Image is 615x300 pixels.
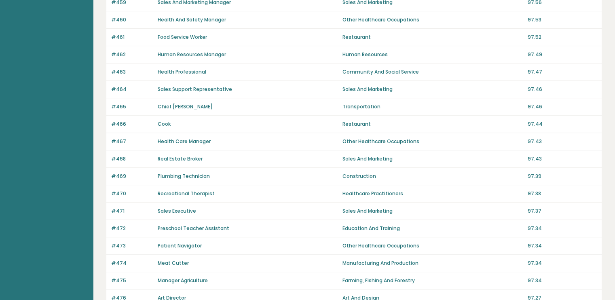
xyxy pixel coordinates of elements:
[342,260,522,267] p: Manufacturing And Production
[158,242,202,249] a: Patient Navigator
[528,155,597,163] p: 97.43
[342,155,522,163] p: Sales And Marketing
[158,260,189,266] a: Meat Cutter
[111,190,153,197] p: #470
[158,16,226,23] a: Health And Safety Manager
[158,207,196,214] a: Sales Executive
[342,51,522,58] p: Human Resources
[158,34,207,40] a: Food Service Worker
[528,190,597,197] p: 97.38
[158,173,210,180] a: Plumbing Technician
[342,225,522,232] p: Education And Training
[528,51,597,58] p: 97.49
[111,16,153,23] p: #460
[111,260,153,267] p: #474
[528,68,597,76] p: 97.47
[111,120,153,128] p: #466
[528,173,597,180] p: 97.39
[342,242,522,249] p: Other Healthcare Occupations
[528,16,597,23] p: 97.53
[342,138,522,145] p: Other Healthcare Occupations
[528,34,597,41] p: 97.52
[158,86,232,93] a: Sales Support Representative
[342,120,522,128] p: Restaurant
[528,207,597,215] p: 97.37
[158,138,211,145] a: Health Care Manager
[528,260,597,267] p: 97.34
[111,51,153,58] p: #462
[158,155,203,162] a: Real Estate Broker
[111,138,153,145] p: #467
[342,68,522,76] p: Community And Social Service
[158,68,206,75] a: Health Professional
[342,103,522,110] p: Transportation
[158,103,213,110] a: Chief [PERSON_NAME]
[342,16,522,23] p: Other Healthcare Occupations
[158,190,215,197] a: Recreational Therapist
[111,207,153,215] p: #471
[342,86,522,93] p: Sales And Marketing
[528,86,597,93] p: 97.46
[111,173,153,180] p: #469
[342,34,522,41] p: Restaurant
[111,68,153,76] p: #463
[342,277,522,284] p: Farming, Fishing And Forestry
[528,120,597,128] p: 97.44
[158,277,208,284] a: Manager Agriculture
[111,34,153,41] p: #461
[528,242,597,249] p: 97.34
[342,190,522,197] p: Healthcare Practitioners
[342,207,522,215] p: Sales And Marketing
[111,155,153,163] p: #468
[111,242,153,249] p: #473
[158,120,171,127] a: Cook
[528,277,597,284] p: 97.34
[342,173,522,180] p: Construction
[528,138,597,145] p: 97.43
[111,86,153,93] p: #464
[111,277,153,284] p: #475
[528,103,597,110] p: 97.46
[111,225,153,232] p: #472
[111,103,153,110] p: #465
[158,225,229,232] a: Preschool Teacher Assistant
[158,51,226,58] a: Human Resources Manager
[528,225,597,232] p: 97.34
